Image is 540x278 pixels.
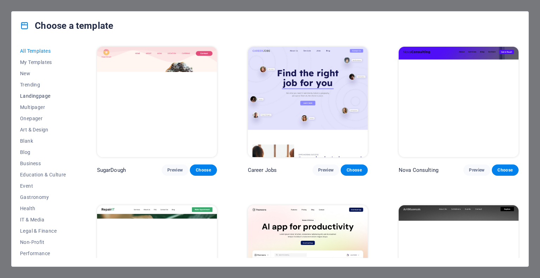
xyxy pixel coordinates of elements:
span: Health [20,206,66,211]
button: Education & Culture [20,169,66,180]
span: Education & Culture [20,172,66,177]
span: Landingpage [20,93,66,99]
span: All Templates [20,48,66,54]
span: Performance [20,251,66,256]
button: Choose [492,164,519,176]
button: Performance [20,248,66,259]
button: Business [20,158,66,169]
span: Blog [20,149,66,155]
span: IT & Media [20,217,66,222]
span: Legal & Finance [20,228,66,234]
span: Multipager [20,104,66,110]
p: SugarDough [97,167,126,174]
button: Preview [463,164,490,176]
button: New [20,68,66,79]
img: Career Jobs [248,47,368,157]
span: Trending [20,82,66,88]
span: Gastronomy [20,194,66,200]
button: Trending [20,79,66,90]
span: Preview [318,167,334,173]
button: Art & Design [20,124,66,135]
button: All Templates [20,45,66,57]
span: Business [20,161,66,166]
button: Non-Profit [20,237,66,248]
span: Preview [469,167,484,173]
span: New [20,71,66,76]
h4: Choose a template [20,20,113,31]
span: Onepager [20,116,66,121]
img: Nova Consulting [399,47,519,157]
span: Non-Profit [20,239,66,245]
button: Legal & Finance [20,225,66,237]
button: Gastronomy [20,192,66,203]
button: Blog [20,147,66,158]
button: Landingpage [20,90,66,102]
button: Multipager [20,102,66,113]
button: Blank [20,135,66,147]
span: Choose [346,167,362,173]
p: Nova Consulting [399,167,438,174]
p: Career Jobs [248,167,277,174]
button: Choose [190,164,217,176]
img: SugarDough [97,47,217,157]
span: Choose [497,167,513,173]
button: Choose [341,164,367,176]
span: Art & Design [20,127,66,132]
button: Preview [313,164,339,176]
button: IT & Media [20,214,66,225]
button: Preview [162,164,188,176]
button: Health [20,203,66,214]
span: Choose [195,167,211,173]
span: My Templates [20,59,66,65]
span: Event [20,183,66,189]
button: Event [20,180,66,192]
button: My Templates [20,57,66,68]
button: Onepager [20,113,66,124]
span: Blank [20,138,66,144]
span: Preview [167,167,183,173]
